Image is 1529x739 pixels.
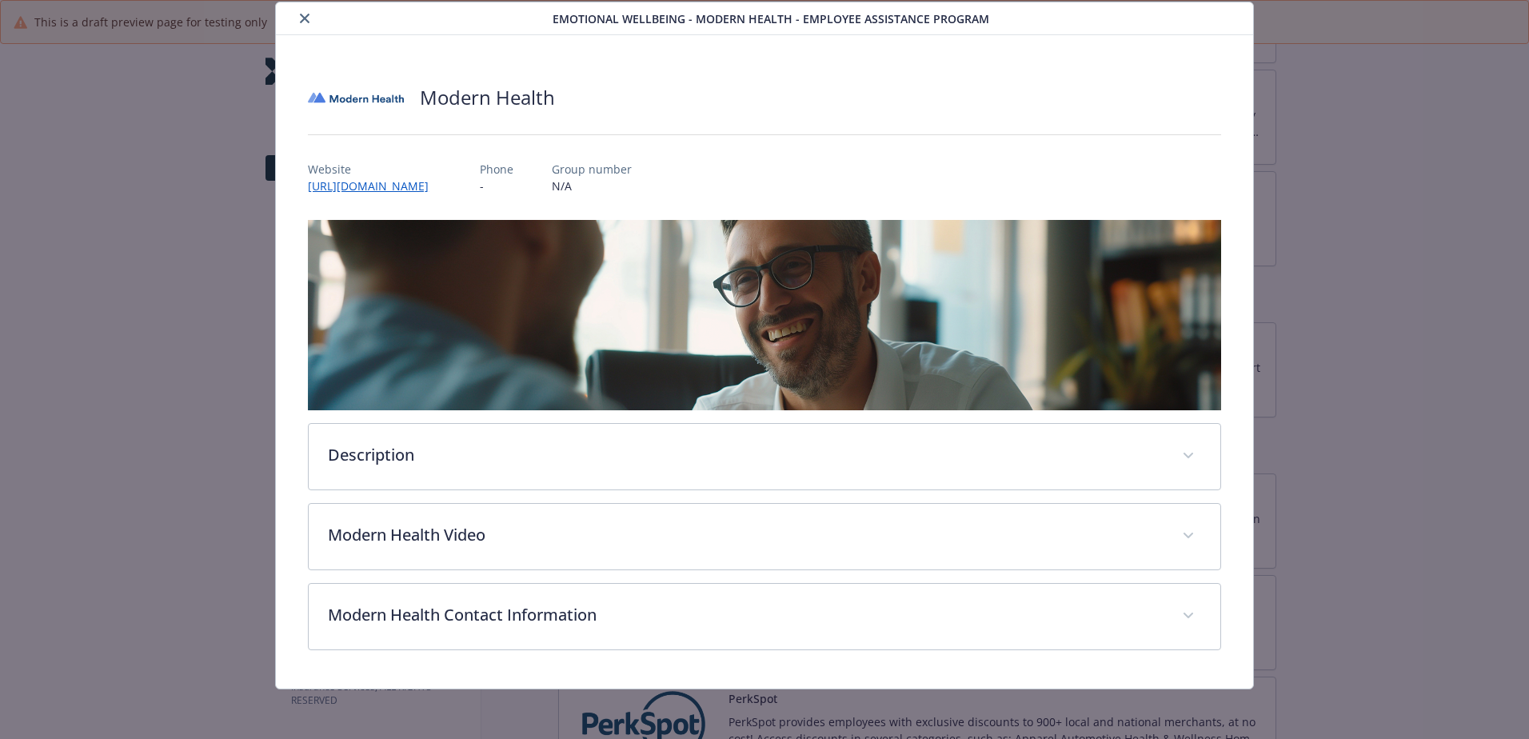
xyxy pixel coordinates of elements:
[552,178,632,194] p: N/A
[309,424,1220,489] div: Description
[308,74,404,122] img: Modern Health
[308,220,1221,410] img: banner
[309,504,1220,569] div: Modern Health Video
[420,84,555,111] h2: Modern Health
[328,603,1163,627] p: Modern Health Contact Information
[552,161,632,178] p: Group number
[328,443,1163,467] p: Description
[309,584,1220,649] div: Modern Health Contact Information
[308,161,441,178] p: Website
[153,2,1376,689] div: details for plan Emotional Wellbeing - Modern Health - Employee Assistance Program
[480,161,513,178] p: Phone
[295,9,314,28] button: close
[308,178,441,194] a: [URL][DOMAIN_NAME]
[328,523,1163,547] p: Modern Health Video
[480,178,513,194] p: -
[553,10,989,27] span: Emotional Wellbeing - Modern Health - Employee Assistance Program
